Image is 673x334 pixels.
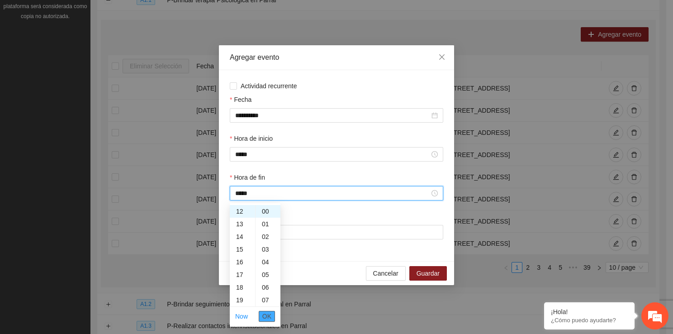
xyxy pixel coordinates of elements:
span: Actividad recurrente [237,81,301,91]
div: 19 [230,294,255,306]
div: 05 [256,268,280,281]
div: 06 [256,281,280,294]
input: Fecha [235,110,430,120]
label: Hora de fin [230,172,265,182]
span: close [438,53,446,61]
div: 00 [256,205,280,218]
div: 15 [230,243,255,256]
span: Guardar [417,268,440,278]
div: Minimizar ventana de chat en vivo [148,5,170,26]
div: 14 [230,230,255,243]
div: 18 [230,281,255,294]
button: Guardar [409,266,447,281]
div: Agregar evento [230,52,443,62]
p: ¿Cómo puedo ayudarte? [551,317,628,324]
span: Estamos en línea. [52,113,125,204]
input: Hora de fin [235,188,430,198]
textarea: Escriba su mensaje y pulse “Intro” [5,231,172,262]
button: Close [430,45,454,70]
div: 16 [230,256,255,268]
button: Cancelar [366,266,406,281]
div: 17 [230,268,255,281]
span: Cancelar [373,268,398,278]
div: ¡Hola! [551,308,628,315]
div: Chatee con nosotros ahora [47,46,152,58]
button: OK [259,311,275,322]
div: 07 [256,294,280,306]
div: 01 [256,218,280,230]
div: 03 [256,243,280,256]
input: Lugar [230,225,443,239]
a: Now [235,313,248,320]
span: OK [262,311,271,321]
div: 02 [256,230,280,243]
div: 12 [230,205,255,218]
label: Fecha [230,95,251,105]
label: Hora de inicio [230,134,273,143]
div: 13 [230,218,255,230]
div: 04 [256,256,280,268]
input: Hora de inicio [235,149,430,159]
